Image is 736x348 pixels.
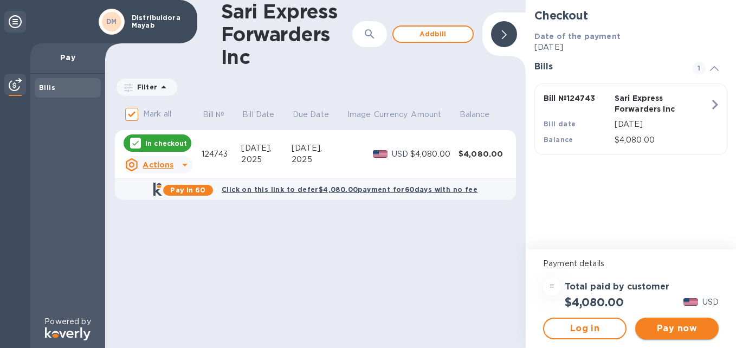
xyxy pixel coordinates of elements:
span: Add bill [402,28,464,41]
p: USD [392,149,410,160]
img: USD [373,150,388,158]
button: Addbill [392,25,474,43]
img: Logo [45,327,91,340]
div: 124743 [202,149,241,160]
h3: Total paid by customer [565,282,669,292]
button: Bill №124743Sari Express Forwarders IncBill date[DATE]Balance$4,080.00 [534,83,727,155]
b: Balance [544,136,573,144]
span: Bill Date [242,109,288,120]
p: Amount [411,109,441,120]
span: 1 [693,62,706,75]
p: Sari Express Forwarders Inc [615,93,681,114]
p: Mark all [143,108,171,120]
p: Powered by [44,316,91,327]
p: Balance [460,109,490,120]
p: Distribuidora Mayab [132,14,186,29]
b: Bills [39,83,55,92]
p: Bill № [203,109,225,120]
p: Bill № 124743 [544,93,610,104]
p: Bill Date [242,109,274,120]
h2: $4,080.00 [565,295,623,309]
img: USD [683,298,698,306]
h3: Bills [534,62,680,72]
p: Pay [39,52,96,63]
div: $4,080.00 [459,149,507,159]
p: Filter [133,82,157,92]
p: Currency [374,109,408,120]
div: 2025 [292,154,346,165]
b: Pay in 60 [170,186,205,194]
b: Click on this link to defer $4,080.00 payment for 60 days with no fee [222,185,477,194]
span: Due Date [293,109,343,120]
p: Due Date [293,109,329,120]
div: = [543,278,560,295]
div: [DATE], [241,143,292,154]
p: USD [702,297,719,308]
b: DM [106,17,117,25]
p: [DATE] [615,119,709,130]
span: Pay now [644,322,710,335]
h2: Checkout [534,9,727,22]
p: $4,080.00 [615,134,709,146]
div: [DATE], [292,143,346,154]
b: Date of the payment [534,32,621,41]
p: Payment details [543,258,719,269]
u: Actions [143,160,173,169]
p: [DATE] [534,42,727,53]
p: In checkout [145,139,187,148]
p: Image [347,109,371,120]
div: $4,080.00 [410,149,459,160]
b: Bill date [544,120,576,128]
span: Amount [411,109,455,120]
span: Bill № [203,109,239,120]
span: Balance [460,109,504,120]
button: Log in [543,318,627,339]
span: Log in [553,322,617,335]
button: Pay now [635,318,719,339]
div: 2025 [241,154,292,165]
